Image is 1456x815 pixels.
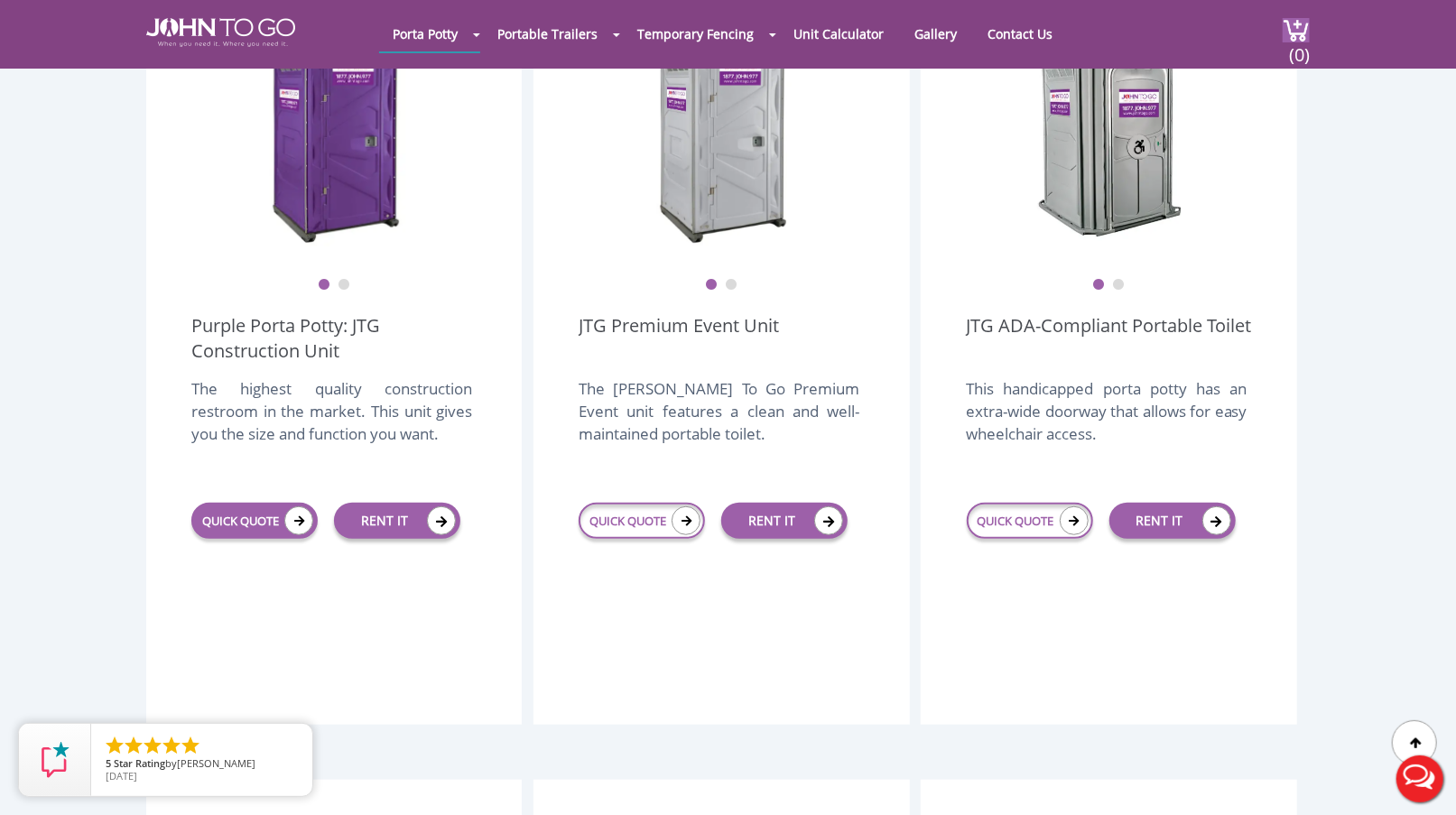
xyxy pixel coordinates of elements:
a: RENT IT [334,503,460,539]
li:  [142,735,163,756]
button: 1 of 2 [318,279,330,292]
a: QUICK QUOTE [191,503,318,539]
a: Porta Potty [379,16,471,51]
span: 5 [106,756,111,770]
button: 1 of 2 [1093,279,1106,292]
li:  [180,735,201,756]
a: QUICK QUOTE [967,503,1093,539]
div: The [PERSON_NAME] To Go Premium Event unit features a clean and well-maintained portable toilet. [579,377,859,464]
a: JTG ADA-Compliant Portable Toilet [966,313,1251,364]
li:  [123,735,144,756]
li:  [161,735,182,756]
span: Star Rating [114,756,165,770]
a: Temporary Fencing [624,16,767,51]
a: Portable Trailers [484,16,611,51]
a: Purple Porta Potty: JTG Construction Unit [191,313,477,364]
span: [DATE] [106,769,137,783]
button: 1 of 2 [705,279,718,292]
a: Unit Calculator [780,16,897,51]
button: Live Chat [1384,743,1456,815]
img: cart a [1283,18,1310,42]
button: 2 of 2 [338,279,350,292]
span: [PERSON_NAME] [177,756,255,770]
img: Review Rating [37,742,73,778]
img: JOHN to go [146,18,295,47]
span: (0) [1288,28,1310,67]
a: JTG Premium Event Unit [579,313,779,364]
button: 2 of 2 [1113,279,1126,292]
a: RENT IT [1109,503,1236,539]
span: by [106,758,298,771]
button: 2 of 2 [725,279,737,292]
div: This handicapped porta potty has an extra-wide doorway that allows for easy wheelchair access. [966,377,1247,464]
a: Gallery [901,16,970,51]
li:  [104,735,125,756]
a: RENT IT [721,503,848,539]
img: ADA Handicapped Accessible Unit [1037,21,1182,246]
div: The highest quality construction restroom in the market. This unit gives you the size and functio... [191,377,472,464]
a: Contact Us [974,16,1066,51]
a: QUICK QUOTE [579,503,705,539]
